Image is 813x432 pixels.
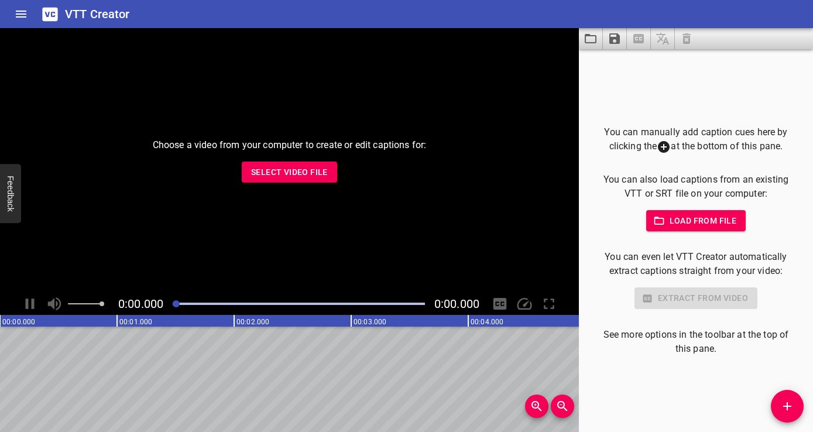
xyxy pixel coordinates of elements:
[2,318,35,326] text: 00:00.000
[551,395,574,418] button: Zoom Out
[579,28,603,49] button: Load captions from file
[538,293,560,315] div: Toggle Full Screen
[173,303,425,305] div: Play progress
[65,5,130,23] h6: VTT Creator
[153,138,427,152] p: Choose a video from your computer to create or edit captions for:
[242,162,337,183] button: Select Video File
[354,318,386,326] text: 00:03.000
[771,390,804,423] button: Add Cue
[513,293,536,315] div: Playback Speed
[118,297,163,311] span: Current Time
[651,28,675,49] span: Add some captions below, then you can translate them.
[251,165,328,180] span: Select Video File
[489,293,511,315] div: Hide/Show Captions
[627,28,651,49] span: Select a video in the pane to the left, then you can automatically extract captions.
[598,173,794,201] p: You can also load captions from an existing VTT or SRT file on your computer:
[434,297,479,311] span: Video Duration
[608,32,622,46] svg: Save captions to file
[598,287,794,309] div: Select a video in the pane to the left to use this feature
[603,28,627,49] button: Save captions to file
[656,214,737,228] span: Load from file
[598,250,794,278] p: You can even let VTT Creator automatically extract captions straight from your video:
[584,32,598,46] svg: Load captions from file
[119,318,152,326] text: 00:01.000
[598,328,794,356] p: See more options in the toolbar at the top of this pane.
[646,210,746,232] button: Load from file
[525,395,548,418] button: Zoom In
[236,318,269,326] text: 00:02.000
[471,318,503,326] text: 00:04.000
[598,125,794,154] p: You can manually add caption cues here by clicking the at the bottom of this pane.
